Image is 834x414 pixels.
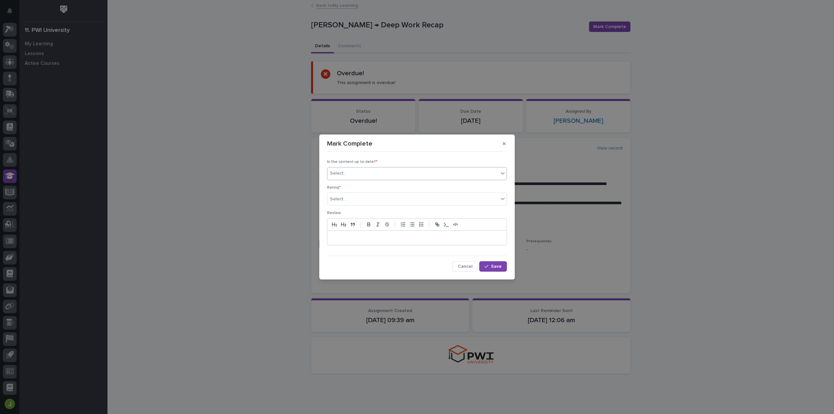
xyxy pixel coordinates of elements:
button: Save [479,261,507,272]
span: Rating [327,186,341,190]
button: Cancel [452,261,478,272]
div: Select... [330,170,346,177]
p: Mark Complete [327,140,372,148]
span: Cancel [458,264,472,269]
div: Select... [330,196,346,203]
span: Review [327,211,341,215]
span: Save [491,264,502,269]
span: Is the content up to date? [327,160,378,164]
